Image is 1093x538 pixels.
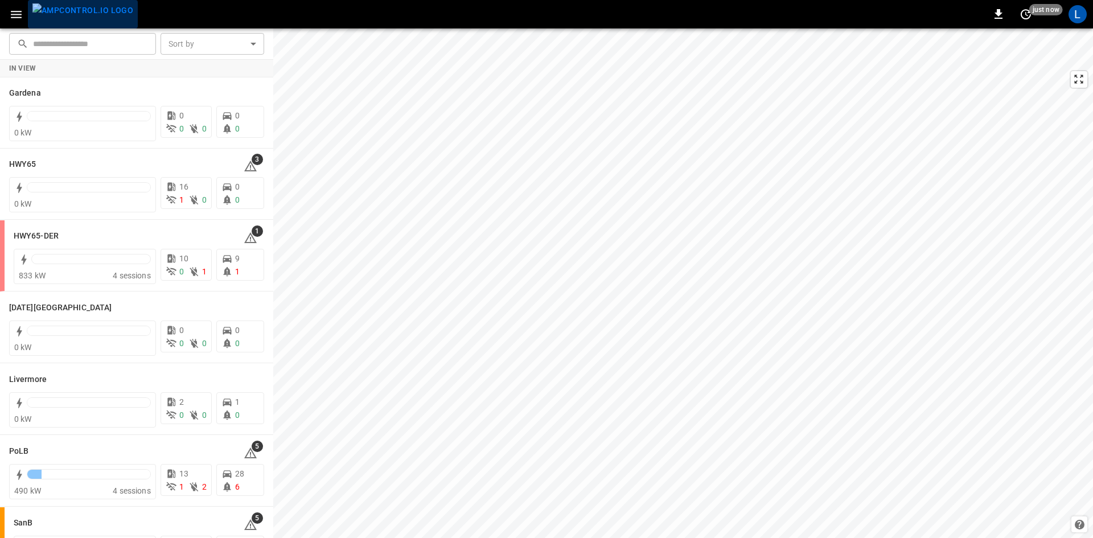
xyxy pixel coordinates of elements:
span: 0 [202,410,207,420]
span: 1 [202,267,207,276]
span: 5 [252,441,263,452]
span: 10 [179,254,188,263]
span: just now [1029,4,1063,15]
span: 1 [179,482,184,491]
span: 28 [235,469,244,478]
span: 4 sessions [113,486,151,495]
span: 3 [252,154,263,165]
span: 0 [235,410,240,420]
h6: HWY65-DER [14,230,59,243]
span: 0 kW [14,199,32,208]
span: 0 [179,124,184,133]
span: 833 kW [19,271,46,280]
canvas: Map [273,28,1093,538]
span: 0 [179,326,184,335]
span: 1 [235,397,240,406]
span: 0 kW [14,414,32,424]
span: 2 [179,397,184,406]
span: 0 [179,339,184,348]
span: 0 [235,195,240,204]
span: 0 [235,111,240,120]
span: 0 [235,339,240,348]
h6: PoLB [9,445,28,458]
span: 0 kW [14,128,32,137]
span: 0 [179,267,184,276]
span: 0 [179,410,184,420]
span: 0 [179,111,184,120]
img: ampcontrol.io logo [32,3,133,18]
span: 1 [235,267,240,276]
span: 16 [179,182,188,191]
span: 0 [202,339,207,348]
span: 0 [235,326,240,335]
h6: Karma Center [9,302,112,314]
span: 9 [235,254,240,263]
h6: HWY65 [9,158,36,171]
span: 0 kW [14,343,32,352]
h6: Gardena [9,87,41,100]
h6: SanB [14,517,32,529]
span: 13 [179,469,188,478]
strong: In View [9,64,36,72]
div: profile-icon [1069,5,1087,23]
h6: Livermore [9,373,47,386]
span: 1 [179,195,184,204]
span: 2 [202,482,207,491]
span: 0 [235,182,240,191]
span: 6 [235,482,240,491]
span: 4 sessions [113,271,151,280]
span: 0 [202,124,207,133]
span: 0 [202,195,207,204]
span: 5 [252,512,263,524]
span: 490 kW [14,486,41,495]
span: 0 [235,124,240,133]
span: 1 [252,225,263,237]
button: set refresh interval [1017,5,1035,23]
